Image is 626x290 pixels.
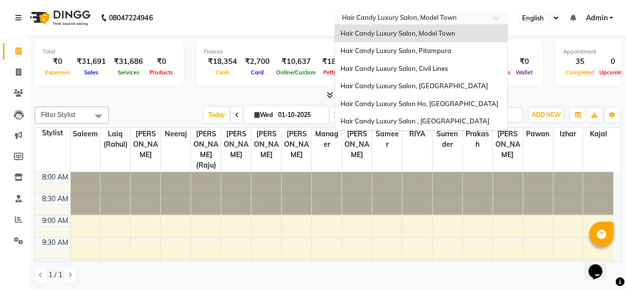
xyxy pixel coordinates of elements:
span: [PERSON_NAME] [282,128,311,161]
span: [PERSON_NAME] (Raju) [191,128,221,172]
img: logo [25,4,93,32]
span: Hair Candy Luxury Salon, Model Town [340,29,455,37]
button: ADD NEW [529,108,563,122]
div: ₹18,354 [204,56,241,67]
div: Total [43,48,176,56]
span: Completed [563,69,597,76]
span: Hair Candy Luxury Salon Ho, [GEOGRAPHIC_DATA] [340,100,498,108]
ng-dropdown-panel: Options list [335,24,508,131]
div: ₹0 [147,56,176,67]
span: RIYA [402,128,432,140]
span: Manager [312,128,341,151]
div: 9:30 AM [40,237,70,248]
span: Petty cash [321,69,353,76]
span: [PERSON_NAME] [251,128,281,161]
b: 08047224946 [109,4,152,32]
div: 8:00 AM [40,172,70,182]
span: Cash [213,69,232,76]
span: Products [147,69,176,76]
span: 1 / 1 [48,270,62,280]
div: 10:00 AM [36,259,70,270]
span: Sales [82,69,101,76]
div: ₹0 [513,56,535,67]
div: Stylist [35,128,70,138]
span: Online/Custom [274,69,318,76]
iframe: chat widget [584,250,616,280]
span: [PERSON_NAME] [493,128,523,161]
div: Finance [204,48,373,56]
div: 35 [563,56,597,67]
div: ₹18,354 [318,56,355,67]
span: Hair Candy Luxury Salon , [GEOGRAPHIC_DATA] [340,117,489,125]
span: Today [204,107,229,122]
span: [PERSON_NAME] [342,128,372,161]
span: Services [115,69,142,76]
span: Saleem [71,128,100,140]
span: Kajal [583,128,613,140]
span: Hair Candy Luxury Salon, Pitampura [340,47,451,55]
span: Expenses [43,69,73,76]
span: Laiq (Rahul) [100,128,130,151]
span: Admin [585,13,607,23]
span: Neeraj [161,128,191,140]
span: Filter Stylist [41,111,76,118]
span: Wallet [513,69,535,76]
span: [PERSON_NAME] [221,128,251,161]
span: Pawan [523,128,553,140]
span: [PERSON_NAME] [131,128,160,161]
div: ₹10,637 [274,56,318,67]
input: 2025-10-01 [275,108,325,122]
div: 9:00 AM [40,216,70,226]
span: ADD NEW [531,111,561,118]
span: Wed [252,111,275,118]
span: Hair Candy Luxury Salon, Civil Lines [340,64,447,72]
div: ₹31,686 [110,56,147,67]
div: ₹31,691 [73,56,110,67]
span: sameer [372,128,402,151]
span: Card [248,69,266,76]
span: Prakash [463,128,492,151]
span: Izhar [553,128,583,140]
span: surrender [433,128,462,151]
div: ₹2,700 [241,56,274,67]
span: Hair Candy Luxury Salon, [GEOGRAPHIC_DATA] [340,82,487,90]
div: ₹0 [43,56,73,67]
div: 8:30 AM [40,194,70,204]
